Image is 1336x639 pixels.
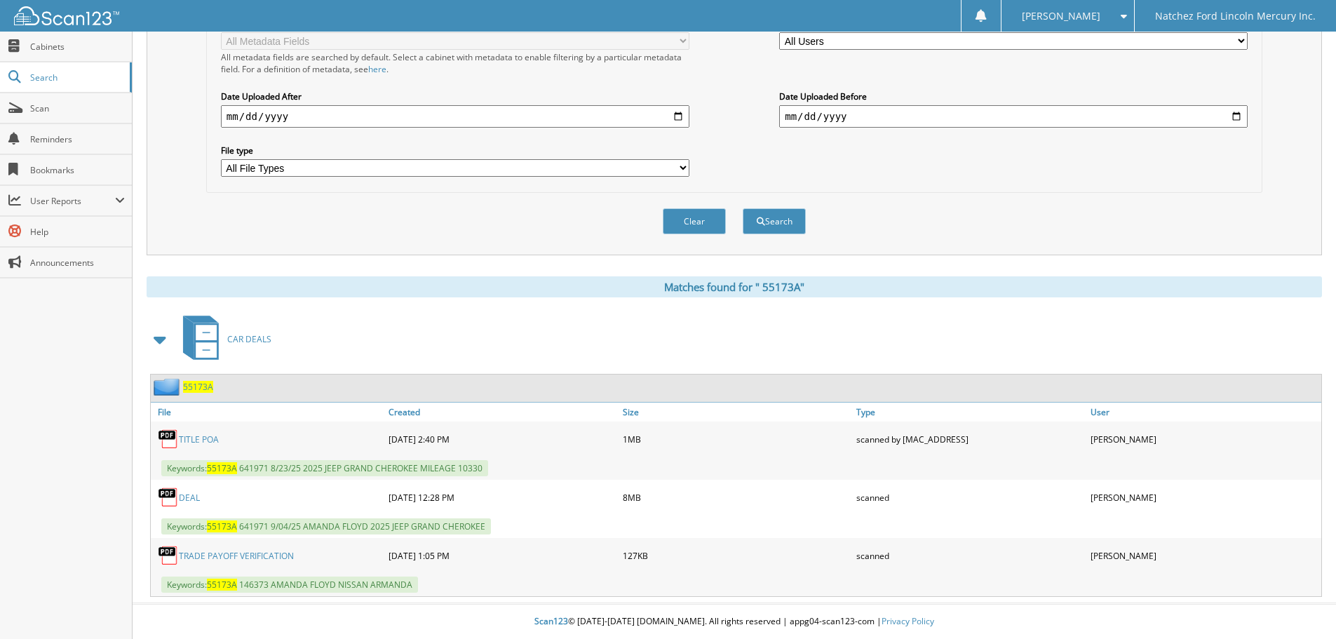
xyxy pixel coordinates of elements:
a: DEAL [179,492,200,504]
span: Reminders [30,133,125,145]
a: CAR DEALS [175,311,271,367]
span: Scan [30,102,125,114]
div: [PERSON_NAME] [1087,483,1321,511]
span: Bookmarks [30,164,125,176]
span: Keywords: 6 4 1 9 7 1 8 / 2 3 / 2 5 2 0 2 5 J E E P G R A N D C H E R O K E E M I L E A G E 1 0 3... [161,460,488,476]
span: 5 5 1 7 3 A [207,579,237,591]
span: Keywords: 1 4 6 3 7 3 A M A N D A F L O Y D N I S S A N A R M A N D A [161,577,418,593]
img: scan123-logo-white.svg [14,6,119,25]
div: 1MB [619,425,853,453]
span: 5 5 1 7 3 A [183,381,213,393]
input: end [779,105,1248,128]
span: Search [30,72,123,83]
span: Cabinets [30,41,125,53]
a: Type [853,403,1087,422]
span: Announcements [30,257,125,269]
div: scanned [853,483,1087,511]
div: [DATE] 2:40 PM [385,425,619,453]
span: 5 5 1 7 3 A [207,462,237,474]
div: [DATE] 12:28 PM [385,483,619,511]
iframe: Chat Widget [1266,572,1336,639]
span: Keywords: 6 4 1 9 7 1 9 / 0 4 / 2 5 A M A N D A F L O Y D 2 0 2 5 J E E P G R A N D C H E R O K E E [161,518,491,534]
div: [DATE] 1:05 PM [385,542,619,570]
div: scanned by [MAC_ADDRESS] [853,425,1087,453]
span: Natchez Ford Lincoln Mercury Inc. [1155,12,1316,20]
span: C A R D E A L S [227,333,271,345]
button: Clear [663,208,726,234]
input: start [221,105,689,128]
div: Matches found for " 55173A" [147,276,1322,297]
div: 127KB [619,542,853,570]
a: TITLE POA [179,433,219,445]
a: Created [385,403,619,422]
a: File [151,403,385,422]
div: [PERSON_NAME] [1087,425,1321,453]
div: © [DATE]-[DATE] [DOMAIN_NAME]. All rights reserved | appg04-scan123-com | [133,605,1336,639]
img: PDF.png [158,545,179,566]
img: PDF.png [158,429,179,450]
label: File type [221,144,689,156]
a: 55173A [183,381,213,393]
div: All metadata fields are searched by default. Select a cabinet with metadata to enable filtering b... [221,51,689,75]
label: Date Uploaded Before [779,90,1248,102]
button: Search [743,208,806,234]
span: 5 5 1 7 3 A [207,520,237,532]
span: Help [30,226,125,238]
span: Scan123 [534,615,568,627]
span: User Reports [30,195,115,207]
a: here [368,63,386,75]
img: folder2.png [154,378,183,396]
label: Date Uploaded After [221,90,689,102]
span: [PERSON_NAME] [1022,12,1100,20]
div: [PERSON_NAME] [1087,542,1321,570]
a: TRADE PAYOFF VERIFICATION [179,550,294,562]
div: 8MB [619,483,853,511]
a: Privacy Policy [882,615,934,627]
a: Size [619,403,853,422]
img: PDF.png [158,487,179,508]
a: User [1087,403,1321,422]
div: scanned [853,542,1087,570]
